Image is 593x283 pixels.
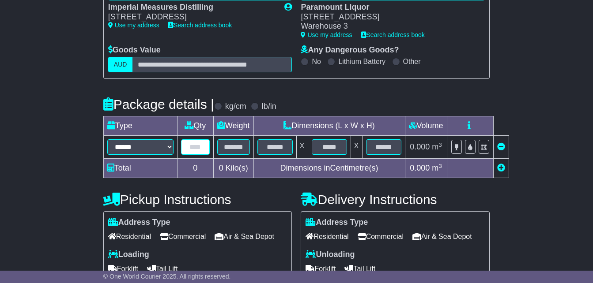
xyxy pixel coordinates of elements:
sup: 3 [438,141,442,148]
td: Qty [177,116,213,136]
span: Commercial [358,230,404,243]
td: Dimensions (L x W x H) [253,116,405,136]
span: Tail Lift [344,262,375,276]
span: Air & Sea Depot [412,230,472,243]
label: Any Dangerous Goods? [301,45,399,55]
span: Forklift [108,262,138,276]
label: Other [403,57,421,66]
td: Volume [405,116,447,136]
span: Air & Sea Depot [215,230,274,243]
span: m [432,164,442,172]
a: Add new item [497,164,505,172]
label: No [312,57,321,66]
label: kg/cm [225,102,246,112]
label: Goods Value [108,45,161,55]
label: AUD [108,57,133,72]
h4: Pickup Instructions [103,192,292,207]
span: 0.000 [410,164,430,172]
label: lb/in [262,102,276,112]
span: Tail Lift [147,262,178,276]
td: 0 [177,159,213,178]
div: [STREET_ADDRESS] [108,12,276,22]
a: Remove this item [497,142,505,151]
label: Address Type [306,218,368,227]
div: [STREET_ADDRESS] [301,12,476,22]
span: © One World Courier 2025. All rights reserved. [103,273,231,280]
td: Weight [213,116,253,136]
a: Use my address [108,22,159,29]
td: Dimensions in Centimetre(s) [253,159,405,178]
span: m [432,142,442,151]
div: Paramount Liquor [301,3,476,12]
a: Search address book [361,31,425,38]
a: Search address book [168,22,232,29]
td: Kilo(s) [213,159,253,178]
span: Forklift [306,262,336,276]
label: Unloading [306,250,355,260]
span: 0 [219,164,223,172]
label: Address Type [108,218,170,227]
td: x [351,136,362,159]
div: Warehouse 3 [301,22,476,31]
td: Total [103,159,177,178]
td: Type [103,116,177,136]
label: Lithium Battery [338,57,385,66]
a: Use my address [301,31,352,38]
span: Commercial [160,230,206,243]
div: Imperial Measures Distilling [108,3,276,12]
span: Residential [108,230,151,243]
h4: Package details | [103,97,214,112]
span: Residential [306,230,348,243]
sup: 3 [438,163,442,169]
h4: Delivery Instructions [301,192,490,207]
label: Loading [108,250,149,260]
td: x [296,136,308,159]
span: 0.000 [410,142,430,151]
